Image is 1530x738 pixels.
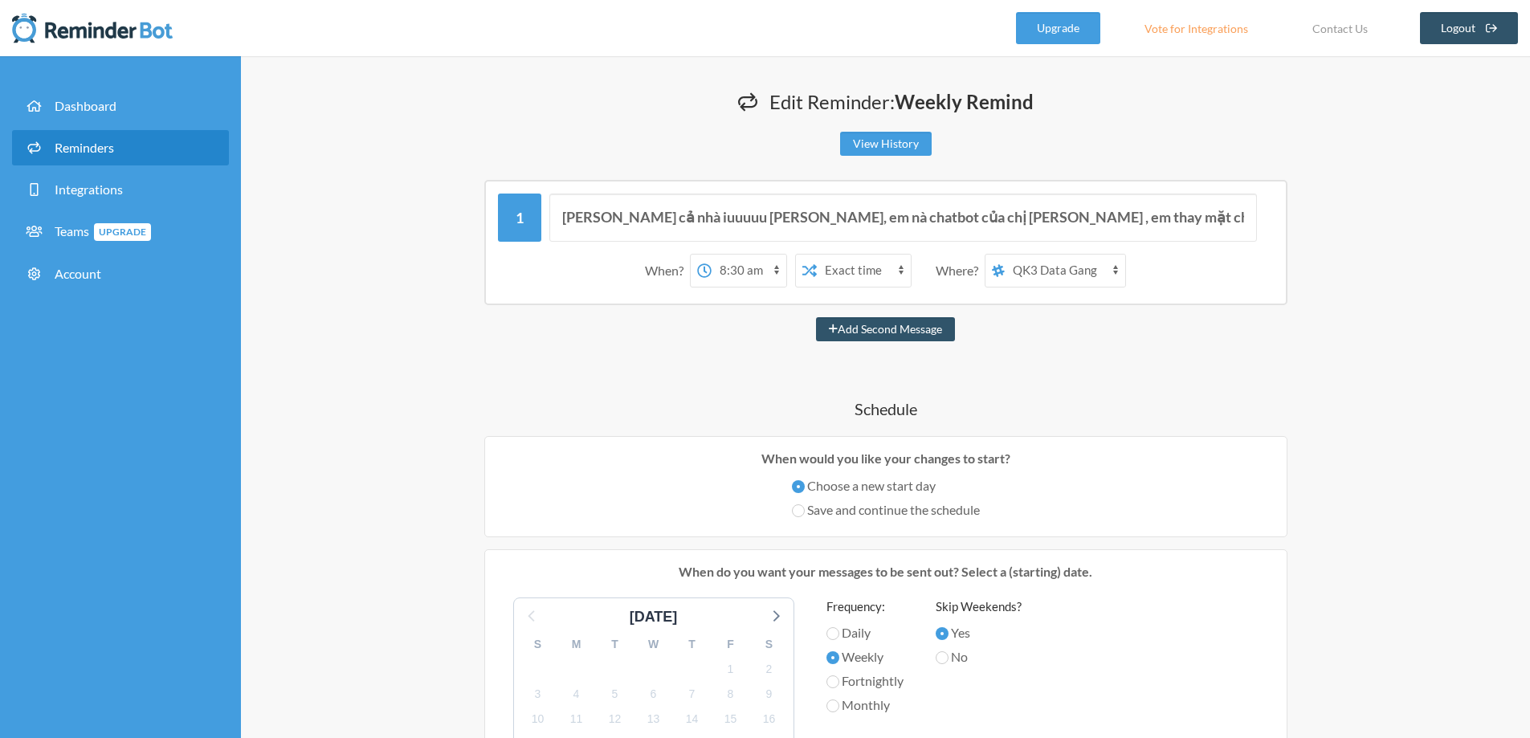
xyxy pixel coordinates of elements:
span: Tuesday, September 16, 2025 [758,708,781,731]
input: Yes [936,627,949,640]
span: Friday, September 5, 2025 [604,683,626,705]
div: F [712,632,750,657]
span: Teams [55,223,151,239]
div: M [557,632,596,657]
label: Choose a new start day [792,476,980,495]
a: Integrations [12,172,229,207]
input: Weekly [826,651,839,664]
a: View History [840,132,932,156]
a: TeamsUpgrade [12,214,229,250]
label: Daily [826,623,904,642]
a: Upgrade [1016,12,1100,44]
a: Dashboard [12,88,229,124]
span: Thursday, September 4, 2025 [565,683,588,705]
span: Monday, September 8, 2025 [720,683,742,705]
button: Add Second Message [816,317,955,341]
span: Tuesday, September 2, 2025 [758,658,781,680]
a: Account [12,256,229,292]
input: No [936,651,949,664]
span: Saturday, September 6, 2025 [643,683,665,705]
div: When? [645,254,690,287]
label: Save and continue the schedule [792,500,980,520]
span: Sunday, September 7, 2025 [681,683,704,705]
span: Integrations [55,181,123,197]
span: Reminders [55,140,114,155]
input: Save and continue the schedule [792,504,805,517]
label: Frequency: [826,597,904,616]
h4: Schedule [404,398,1368,420]
a: Reminders [12,130,229,165]
span: Monday, September 15, 2025 [720,708,742,731]
div: T [673,632,712,657]
span: Tuesday, September 9, 2025 [758,683,781,705]
img: Reminder Bot [12,12,173,44]
span: Wednesday, September 10, 2025 [527,708,549,731]
a: Logout [1420,12,1519,44]
span: Monday, September 1, 2025 [720,658,742,680]
span: Sunday, September 14, 2025 [681,708,704,731]
strong: Weekly Remind [895,90,1034,113]
a: Vote for Integrations [1124,12,1268,44]
div: [DATE] [623,606,684,628]
span: Wednesday, September 3, 2025 [527,683,549,705]
input: Message [549,194,1257,242]
label: Monthly [826,695,904,715]
div: S [750,632,789,657]
input: Fortnightly [826,675,839,688]
label: Weekly [826,647,904,667]
span: Account [55,266,101,281]
span: Edit Reminder: [769,90,1034,113]
span: Friday, September 12, 2025 [604,708,626,731]
label: Skip Weekends? [936,597,1022,616]
label: Fortnightly [826,671,904,691]
span: Dashboard [55,98,116,113]
div: W [634,632,673,657]
div: T [596,632,634,657]
label: No [936,647,1022,667]
input: Choose a new start day [792,480,805,493]
input: Daily [826,627,839,640]
div: S [519,632,557,657]
span: Saturday, September 13, 2025 [643,708,665,731]
label: Yes [936,623,1022,642]
a: Contact Us [1292,12,1388,44]
input: Monthly [826,699,839,712]
p: When would you like your changes to start? [497,449,1275,468]
p: When do you want your messages to be sent out? Select a (starting) date. [497,562,1275,581]
span: Upgrade [94,223,151,241]
div: Where? [936,254,985,287]
span: Thursday, September 11, 2025 [565,708,588,731]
